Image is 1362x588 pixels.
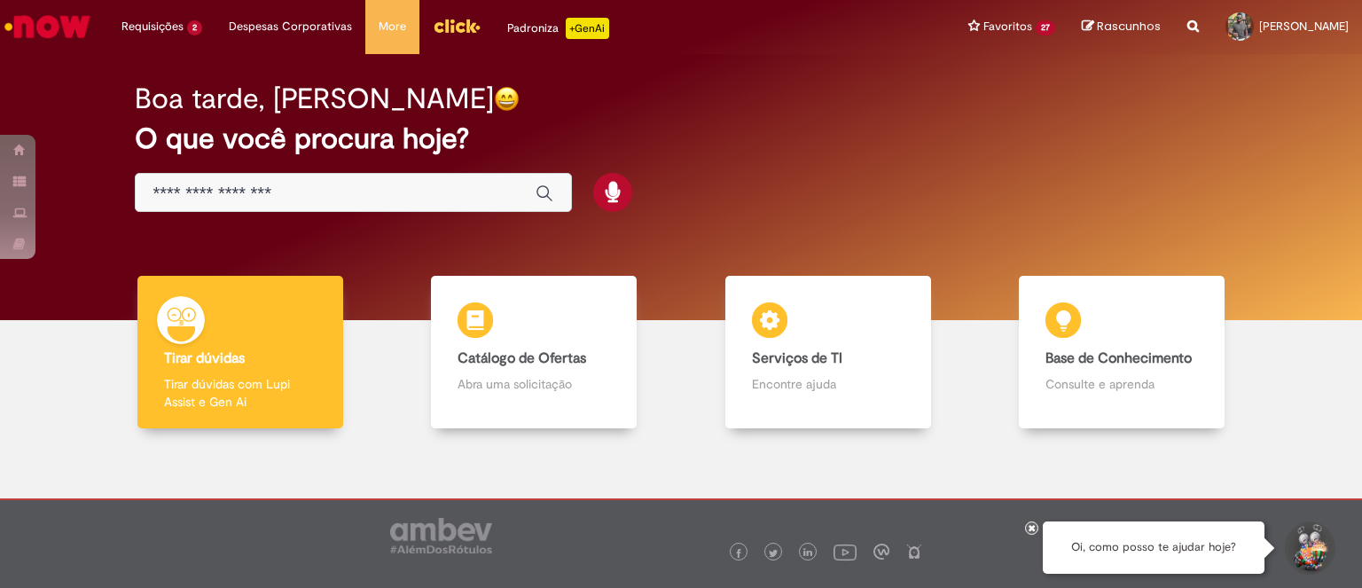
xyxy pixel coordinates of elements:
p: Consulte e aprenda [1045,375,1198,393]
p: Abra uma solicitação [458,375,610,393]
a: Rascunhos [1082,19,1161,35]
span: Rascunhos [1097,18,1161,35]
img: logo_footer_twitter.png [769,549,778,558]
span: [PERSON_NAME] [1259,19,1349,34]
b: Base de Conhecimento [1045,349,1192,367]
img: click_logo_yellow_360x200.png [433,12,481,39]
b: Tirar dúvidas [164,349,245,367]
img: ServiceNow [2,9,93,44]
span: 27 [1036,20,1055,35]
p: +GenAi [566,18,609,39]
span: Requisições [121,18,184,35]
p: Tirar dúvidas com Lupi Assist e Gen Ai [164,375,317,411]
h2: Boa tarde, [PERSON_NAME] [135,83,494,114]
a: Base de Conhecimento Consulte e aprenda [975,276,1270,429]
img: logo_footer_linkedin.png [803,548,812,559]
img: logo_footer_ambev_rotulo_gray.png [390,518,492,553]
img: logo_footer_workplace.png [873,544,889,560]
b: Catálogo de Ofertas [458,349,586,367]
h2: O que você procura hoje? [135,123,1228,154]
a: Catálogo de Ofertas Abra uma solicitação [387,276,682,429]
a: Tirar dúvidas Tirar dúvidas com Lupi Assist e Gen Ai [93,276,387,429]
span: More [379,18,406,35]
a: Serviços de TI Encontre ajuda [681,276,975,429]
img: logo_footer_naosei.png [906,544,922,560]
button: Iniciar Conversa de Suporte [1282,521,1335,575]
p: Encontre ajuda [752,375,904,393]
img: happy-face.png [494,86,520,112]
img: logo_footer_facebook.png [734,549,743,558]
span: 2 [187,20,202,35]
span: Favoritos [983,18,1032,35]
div: Oi, como posso te ajudar hoje? [1043,521,1264,574]
span: Despesas Corporativas [229,18,352,35]
img: logo_footer_youtube.png [834,540,857,563]
div: Padroniza [507,18,609,39]
b: Serviços de TI [752,349,842,367]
